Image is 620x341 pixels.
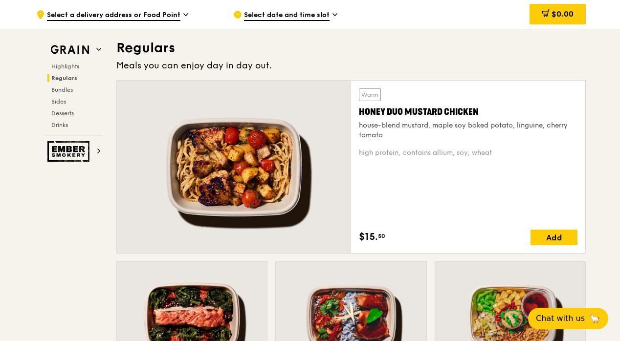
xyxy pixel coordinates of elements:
[47,141,92,162] img: Ember Smokery web logo
[378,232,385,240] span: 50
[589,313,600,324] span: 🦙
[359,88,381,101] div: Warm
[51,63,79,70] span: Highlights
[51,75,77,82] span: Regulars
[244,10,330,21] span: Select date and time slot
[47,10,180,21] span: Select a delivery address or Food Point
[359,230,378,244] span: $15.
[528,308,608,329] button: Chat with us🦙
[47,41,92,59] img: Grain web logo
[51,122,68,128] span: Drinks
[536,313,585,324] span: Chat with us
[51,110,74,117] span: Desserts
[51,98,66,105] span: Sides
[51,86,73,93] span: Bundles
[116,39,586,57] h3: Regulars
[359,105,577,119] div: Honey Duo Mustard Chicken
[359,121,577,140] div: house-blend mustard, maple soy baked potato, linguine, cherry tomato
[116,59,586,72] div: Meals you can enjoy day in day out.
[552,9,574,19] span: $0.00
[359,148,577,158] div: high protein, contains allium, soy, wheat
[531,230,577,245] div: Add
